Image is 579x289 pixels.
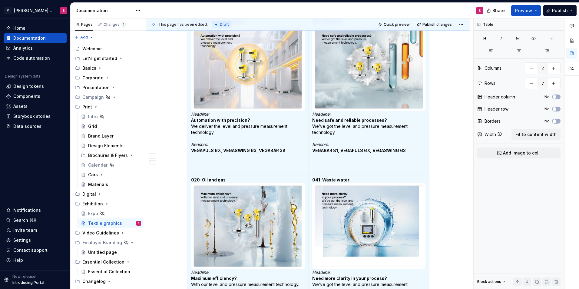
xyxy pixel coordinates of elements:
div: Textile graphics [88,220,122,226]
span: Quick preview [384,22,410,27]
div: Components [13,93,40,99]
a: Storybook stories [4,111,67,121]
div: Design system data [5,74,41,79]
div: Calendar [88,162,108,168]
div: Documentation [13,35,46,41]
div: Print [82,104,92,110]
div: Essential Collection [82,259,124,265]
div: Block actions [477,279,501,284]
em: Headline: [191,111,210,117]
div: S [63,8,65,13]
div: Storybook stories [13,113,51,119]
button: Help [4,255,67,265]
a: Welcome [73,44,144,54]
img: 33569b98-b815-4600-a805-420d4d8daca3.jpg [315,28,423,108]
span: Preview [515,8,532,14]
div: Home [13,25,25,31]
div: Video Guidelines [82,230,119,236]
strong: VEGABAR 81, VEGAPULS 6X, VEGASWING 63 [312,148,406,153]
label: No [544,95,550,99]
button: Publish changes [415,20,455,29]
p: New release! [12,274,36,279]
div: Documentation [75,8,133,14]
a: Documentation [4,33,67,43]
div: Grid [88,123,97,129]
p: We’ve got the level and pressure measurement technology. [312,111,426,172]
div: Expo [88,211,98,217]
span: This page has been edited. [158,22,208,27]
div: V [4,7,12,14]
div: Rows [485,80,495,86]
a: Data sources [4,121,67,131]
div: Employer Branding [82,240,122,246]
a: Intro [78,112,144,121]
strong: VEGAPULS 6X, VEGASWING 63, VEGABAR 38 [191,148,286,153]
span: 1 [121,22,126,27]
em: Headline: [312,111,331,117]
p: We deliver the level and pressure measurement technology. [191,111,305,172]
div: Essential Collection [88,269,130,275]
button: Quick preview [376,20,412,29]
strong: Need more clarity in your process? [312,276,387,281]
em: Sensors: [191,142,208,147]
div: Corporate [73,73,144,83]
a: Design tokens [4,81,67,91]
a: Invite team [4,225,67,235]
div: Width [485,131,496,138]
div: Exhibition [82,201,103,207]
p: Introducing Portal [12,280,44,285]
div: Welcome [82,46,102,52]
div: Essential Collection [73,257,144,267]
div: Materials [88,181,108,188]
img: f47c5c8d-9dcf-420b-b000-d63b23e77af3.jpg [194,28,302,108]
div: Notifications [13,207,41,213]
div: Intro [88,114,98,120]
a: Analytics [4,43,67,53]
button: Publish [543,5,577,16]
div: S [479,8,481,13]
div: Basics [73,63,144,73]
a: Essential Collection [78,267,144,277]
a: Untitled page [78,247,144,257]
div: Let's get started [73,54,144,63]
div: Digital [73,189,144,199]
a: Grid [78,121,144,131]
strong: 041-Waste water [312,177,349,182]
a: Textile graphicsS [78,218,144,228]
span: Fit to content width [515,131,557,138]
div: Header row [485,106,508,112]
button: V[PERSON_NAME] Brand PortalS [1,4,69,17]
div: Settings [13,237,31,243]
div: Brand Layer [88,133,114,139]
a: Settings [4,235,67,245]
strong: 020-Oil and gas [191,177,226,182]
a: Components [4,91,67,101]
div: Brochures & Flyers [78,151,144,160]
div: S [138,220,140,226]
button: Contact support [4,245,67,255]
span: Publish [552,8,568,14]
div: Changes [104,22,126,27]
div: Changelog [82,278,106,284]
a: Code automation [4,53,67,63]
strong: Automation with precision? [191,118,250,123]
em: Headline: [191,270,210,275]
div: Employer Branding [73,238,144,247]
div: Pages [75,22,93,27]
button: Fit to content width [511,129,561,140]
div: Columns [485,65,501,71]
a: Design Elements [78,141,144,151]
div: Analytics [13,45,33,51]
div: Invite team [13,227,37,233]
em: Sensors: [312,142,329,147]
div: Campaign [73,92,144,102]
span: Publish changes [422,22,452,27]
button: Share [484,5,509,16]
div: Basics [82,65,96,71]
div: Search ⌘K [13,217,36,223]
div: Borders [485,118,501,124]
div: Header column [485,94,515,100]
div: Help [13,257,23,263]
a: Calendar [78,160,144,170]
a: Materials [78,180,144,189]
